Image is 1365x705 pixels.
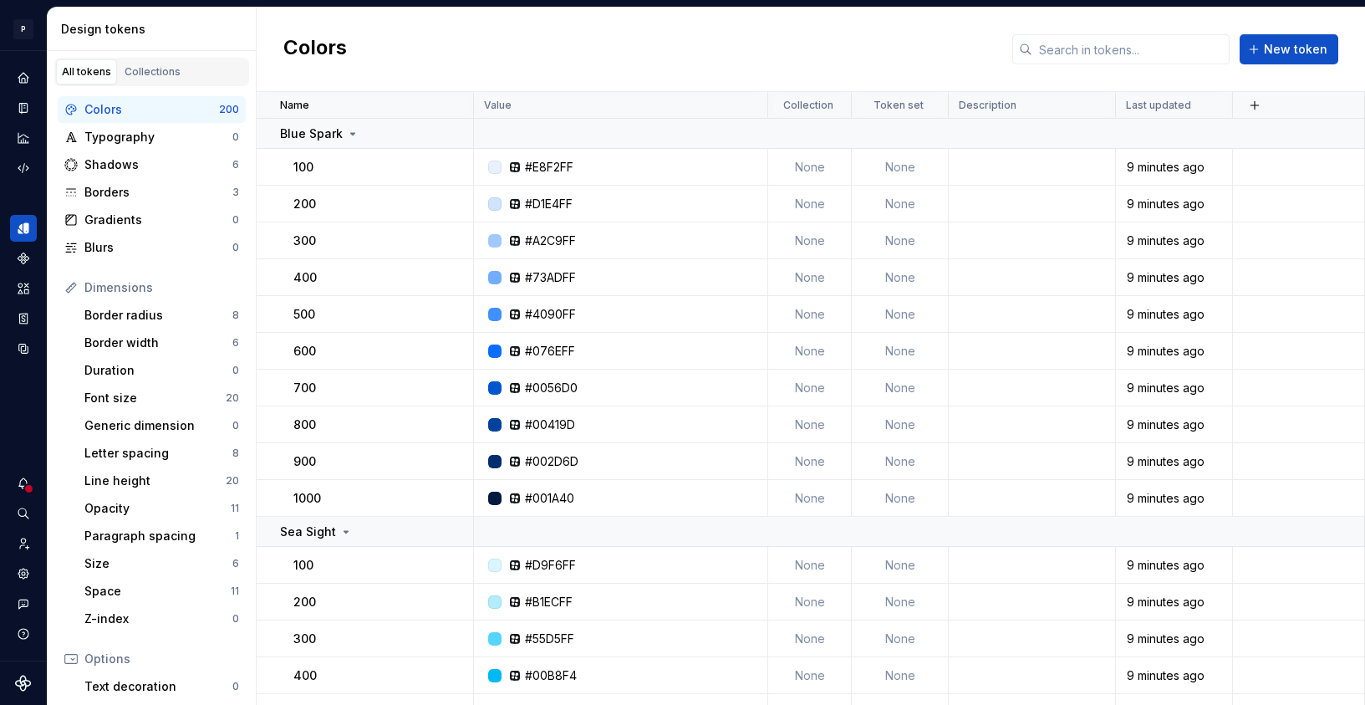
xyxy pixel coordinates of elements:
div: Documentation [10,95,37,121]
div: 20 [226,391,239,405]
div: All tokens [62,65,111,79]
div: 9 minutes ago [1117,196,1231,212]
div: Dimensions [84,279,239,296]
div: Opacity [84,500,231,517]
div: 9 minutes ago [1117,490,1231,507]
a: Border width6 [78,330,246,356]
a: Design tokens [10,215,37,242]
a: Colors200 [58,96,246,123]
div: #55D5FF [525,631,574,647]
div: #4090FF [525,306,576,323]
td: None [768,480,852,517]
p: 600 [293,343,316,360]
a: Font size20 [78,385,246,411]
td: None [852,406,949,443]
div: 6 [232,158,239,171]
td: None [852,657,949,694]
td: None [852,333,949,370]
p: 400 [293,269,317,286]
div: #73ADFF [525,269,576,286]
td: None [852,296,949,333]
span: New token [1264,41,1327,58]
p: 400 [293,667,317,684]
div: 6 [232,557,239,570]
td: None [768,149,852,186]
div: #B1ECFF [525,594,573,610]
div: Colors [84,101,219,118]
div: Blurs [84,239,232,256]
a: Assets [10,275,37,302]
button: Contact support [10,590,37,617]
a: Analytics [10,125,37,151]
p: 900 [293,453,316,470]
div: 9 minutes ago [1117,453,1231,470]
a: Storybook stories [10,305,37,332]
div: 9 minutes ago [1117,557,1231,574]
div: Home [10,64,37,91]
div: 9 minutes ago [1117,380,1231,396]
td: None [852,222,949,259]
p: 200 [293,594,316,610]
td: None [768,333,852,370]
div: Text decoration [84,678,232,695]
div: 8 [232,447,239,460]
a: Space11 [78,578,246,605]
a: Blurs0 [58,234,246,261]
div: 1 [235,529,239,543]
div: Size [84,555,232,572]
p: 800 [293,416,316,433]
p: Name [280,99,309,112]
td: None [768,657,852,694]
a: Z-index0 [78,605,246,632]
div: 9 minutes ago [1117,306,1231,323]
td: None [852,480,949,517]
p: Description [959,99,1016,112]
div: Collections [125,65,181,79]
div: #002D6D [525,453,578,470]
div: 6 [232,336,239,350]
div: 9 minutes ago [1117,269,1231,286]
a: Data sources [10,335,37,362]
div: #D1E4FF [525,196,573,212]
div: Invite team [10,530,37,557]
a: Letter spacing8 [78,440,246,467]
td: None [852,584,949,621]
div: 9 minutes ago [1117,594,1231,610]
div: Border width [84,335,232,351]
div: Font size [84,390,226,406]
div: 0 [232,213,239,227]
td: None [852,547,949,584]
p: Last updated [1126,99,1191,112]
a: Components [10,245,37,272]
div: #D9F6FF [525,557,576,574]
div: Paragraph spacing [84,528,235,544]
div: 0 [232,612,239,626]
button: P [3,11,43,47]
td: None [768,370,852,406]
a: Duration0 [78,357,246,384]
svg: Supernova Logo [15,675,32,692]
td: None [768,547,852,584]
div: 9 minutes ago [1117,232,1231,249]
div: 9 minutes ago [1117,667,1231,684]
div: Options [84,651,239,667]
div: Z-index [84,610,232,627]
div: Duration [84,362,232,379]
td: None [852,149,949,186]
div: Typography [84,129,232,146]
p: 200 [293,196,316,212]
td: None [852,621,949,657]
a: Typography0 [58,124,246,151]
td: None [768,584,852,621]
a: Settings [10,560,37,587]
p: Collection [783,99,833,112]
td: None [768,406,852,443]
a: Code automation [10,155,37,181]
